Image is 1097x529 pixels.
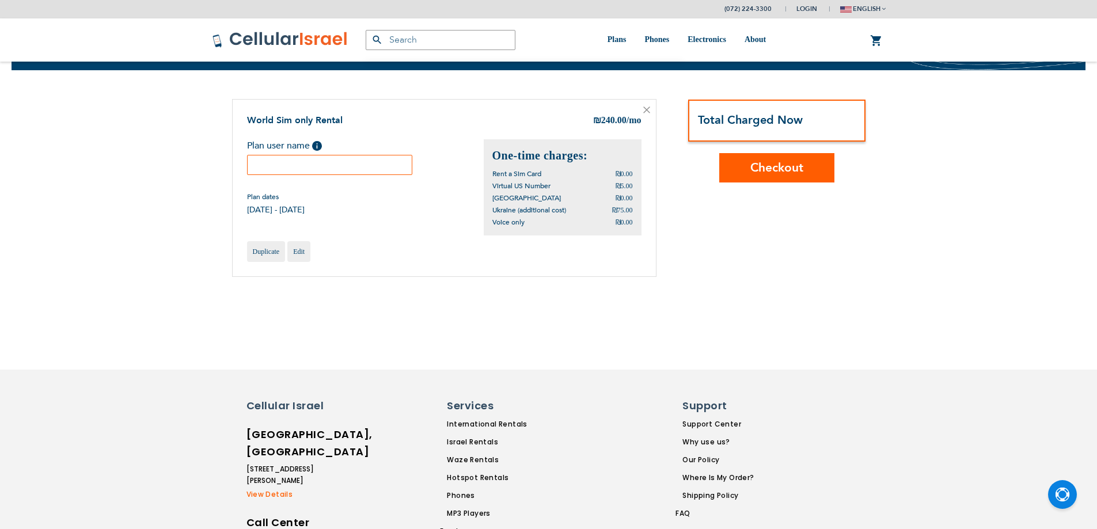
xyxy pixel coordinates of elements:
span: Plan dates [247,192,305,201]
a: (072) 224-3300 [724,5,772,13]
a: Where Is My Order? [682,473,754,483]
a: About [745,18,766,62]
span: ₪5.00 [616,182,633,190]
button: Checkout [719,153,834,182]
a: Shipping Policy [682,490,754,501]
span: Checkout [750,159,803,176]
a: Support Center [682,419,754,429]
h6: Cellular Israel [246,398,347,413]
span: Plan user name [247,139,310,152]
span: Voice only [492,218,525,227]
a: Waze Rentals [447,455,589,465]
img: english [840,6,852,13]
img: Cellular Israel Logo [212,31,348,48]
span: Plans [608,35,627,44]
a: Electronics [688,18,726,62]
h2: One-time charges: [492,148,633,163]
a: MP3 Players [447,508,589,519]
a: Duplicate [247,241,286,262]
a: World Sim only Rental [247,114,343,127]
a: View Details [246,489,347,500]
span: Edit [293,248,305,256]
a: Plans [608,18,627,62]
a: FAQ [675,508,754,519]
span: Electronics [688,35,726,44]
span: Virtual US Number [492,181,551,191]
li: [STREET_ADDRESS][PERSON_NAME] [246,463,347,486]
span: ₪0.00 [616,170,633,178]
a: Edit [287,241,310,262]
input: Search [366,30,515,50]
button: english [840,1,886,17]
span: Help [312,141,322,151]
span: Duplicate [253,248,280,256]
span: ₪75.00 [612,206,633,214]
span: [GEOGRAPHIC_DATA] [492,193,561,203]
a: Israel Rentals [447,437,589,447]
a: Hotspot Rentals [447,473,589,483]
a: International Rentals [447,419,589,429]
h6: Services [447,398,582,413]
span: [DATE] - [DATE] [247,204,305,215]
span: About [745,35,766,44]
span: Login [796,5,817,13]
a: Our Policy [682,455,754,465]
span: ₪0.00 [616,194,633,202]
a: Why use us? [682,437,754,447]
span: Ukraine (additional cost) [492,205,566,215]
span: Phones [644,35,669,44]
h6: [GEOGRAPHIC_DATA], [GEOGRAPHIC_DATA] [246,426,347,461]
span: ₪ [593,115,601,128]
div: 240.00 [593,114,642,128]
strong: Total Charged Now [698,112,803,128]
a: Phones [644,18,669,62]
span: ₪0.00 [616,218,633,226]
a: Phones [447,490,589,501]
h6: Support [682,398,747,413]
span: /mo [627,115,642,125]
span: Rent a Sim Card [492,169,541,178]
